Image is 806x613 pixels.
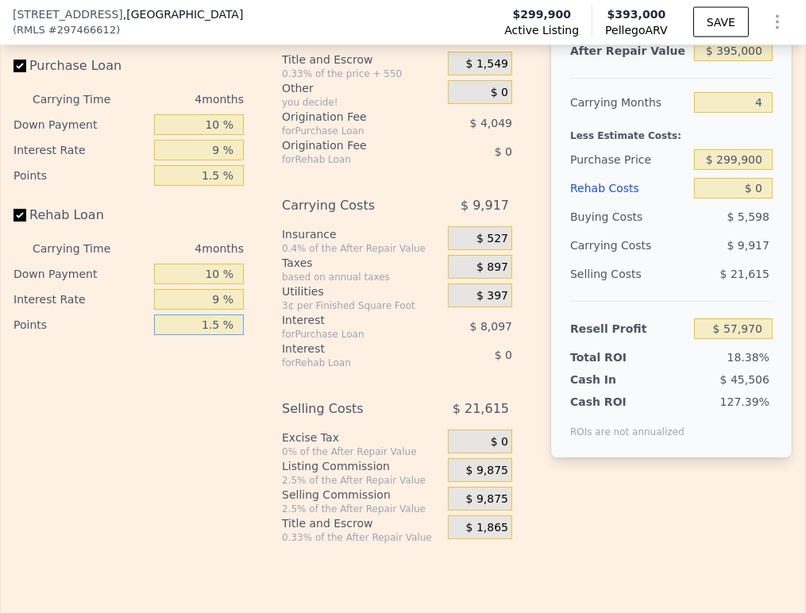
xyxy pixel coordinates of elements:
span: [STREET_ADDRESS] [13,6,123,22]
div: Buying Costs [570,202,688,231]
div: Interest [282,341,416,357]
div: Other [282,80,442,96]
span: , [GEOGRAPHIC_DATA] [123,6,244,22]
div: Carrying Time [33,87,110,112]
span: $ 1,549 [466,57,508,71]
div: Total ROI [570,349,643,365]
div: 2.5% of the After Repair Value [282,503,442,515]
div: Carrying Months [570,88,688,117]
div: Origination Fee [282,137,416,153]
div: 2.5% of the After Repair Value [282,474,442,487]
div: Carrying Time [33,236,110,261]
div: Interest [282,312,416,328]
div: 4 months [117,236,244,261]
span: $ 8,097 [470,320,512,333]
div: Rehab Costs [570,174,688,202]
div: Selling Commission [282,487,442,503]
div: Down Payment [13,261,148,287]
div: Less Estimate Costs: [570,117,773,145]
div: Title and Escrow [282,515,442,531]
div: Insurance [282,226,442,242]
span: $ 9,875 [466,492,508,507]
input: Rehab Loan [13,209,26,222]
span: Active Listing [504,22,579,38]
span: $ 5,598 [727,210,769,223]
div: Selling Costs [570,260,688,288]
div: Cash ROI [570,394,685,410]
div: ( ) [13,22,120,38]
span: $393,000 [607,8,666,21]
input: Purchase Loan [13,60,26,72]
span: $ 527 [476,232,508,246]
div: Carrying Costs [282,191,416,220]
span: $ 1,865 [466,521,508,535]
div: 0.4% of the After Repair Value [282,242,442,255]
div: Listing Commission [282,458,442,474]
div: Resell Profit [570,314,688,343]
span: $ 9,917 [727,239,769,252]
div: 0.33% of the After Repair Value [282,531,442,544]
div: 4 months [117,87,244,112]
div: Down Payment [13,112,148,137]
div: After Repair Value [570,37,688,65]
span: $299,900 [513,6,572,22]
div: Utilities [282,283,442,299]
span: $ 897 [476,260,508,275]
div: 0% of the After Repair Value [282,445,442,458]
div: Selling Costs [282,395,416,423]
span: $ 0 [495,145,512,158]
div: for Rehab Loan [282,357,416,369]
span: $ 397 [476,289,508,303]
label: Purchase Loan [13,52,148,80]
label: Rehab Loan [13,201,148,229]
div: Interest Rate [13,287,148,312]
div: Points [13,163,148,188]
div: for Rehab Loan [282,153,416,166]
div: Carrying Costs [570,231,651,260]
span: $ 0 [491,435,508,449]
div: Purchase Price [570,145,688,174]
span: RMLS [17,22,45,38]
button: SAVE [693,7,749,37]
div: Title and Escrow [282,52,442,67]
div: Cash In [570,372,643,387]
div: Interest Rate [13,137,148,163]
div: 0.33% of the price + 550 [282,67,442,80]
div: you decide! [282,96,442,109]
span: $ 9,917 [461,191,509,220]
button: Show Options [762,6,793,38]
span: $ 4,049 [470,117,512,129]
div: Points [13,312,148,337]
span: Pellego ARV [605,22,668,38]
div: for Purchase Loan [282,125,416,137]
span: $ 21,615 [720,268,769,280]
span: $ 9,875 [466,464,508,478]
div: for Purchase Loan [282,328,416,341]
span: $ 45,506 [720,373,769,386]
div: Origination Fee [282,109,416,125]
div: Taxes [282,255,442,271]
span: # 297466612 [48,22,116,38]
span: 127.39% [720,395,769,408]
span: $ 0 [491,86,508,100]
span: 18.38% [727,351,769,364]
span: $ 0 [495,349,512,361]
div: 3¢ per Finished Square Foot [282,299,442,312]
div: based on annual taxes [282,271,442,283]
span: $ 21,615 [453,395,509,423]
div: Excise Tax [282,430,442,445]
div: ROIs are not annualized [570,410,685,438]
